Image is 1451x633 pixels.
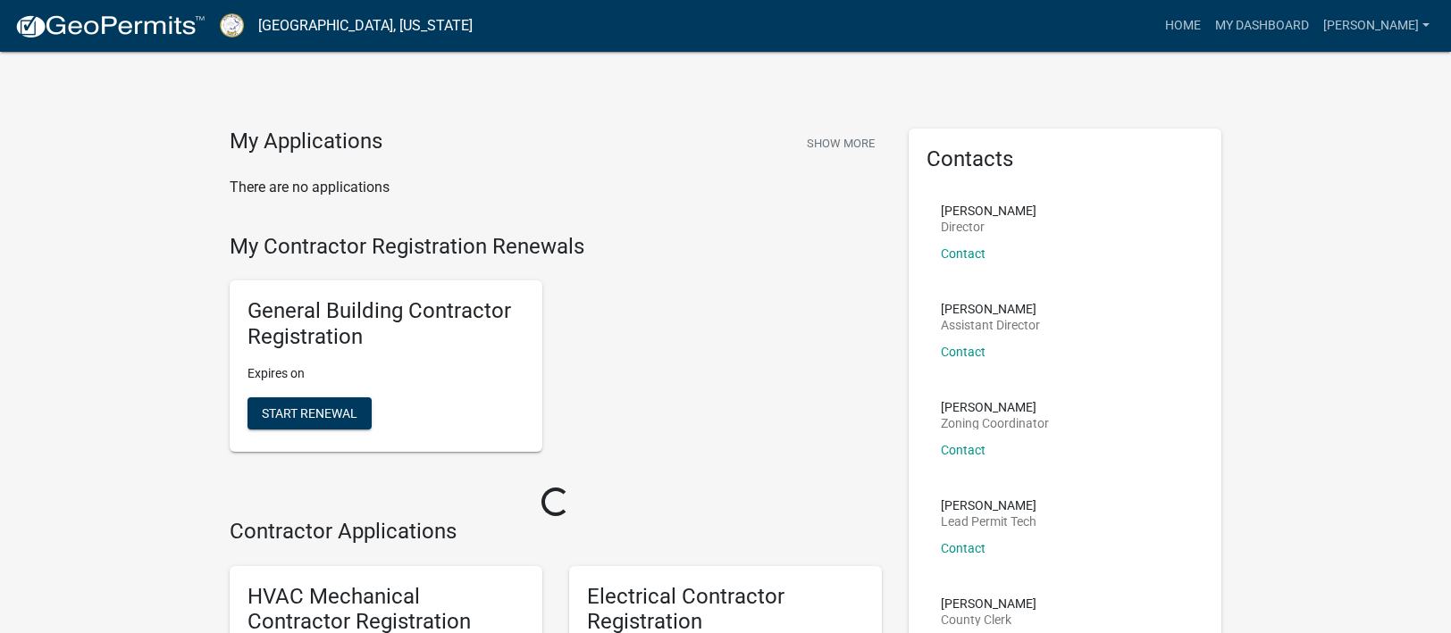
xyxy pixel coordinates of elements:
h4: Contractor Applications [230,519,882,545]
button: Show More [800,129,882,158]
p: [PERSON_NAME] [941,401,1049,413]
a: Contact [941,443,986,457]
a: [PERSON_NAME] [1316,9,1437,43]
h5: Contacts [927,146,1204,172]
p: Assistant Director [941,319,1040,331]
h4: My Applications [230,129,382,155]
a: Contact [941,246,986,261]
a: [GEOGRAPHIC_DATA], [US_STATE] [258,11,473,41]
wm-registration-list-section: My Contractor Registration Renewals [230,234,882,466]
h4: My Contractor Registration Renewals [230,234,882,260]
p: [PERSON_NAME] [941,597,1036,610]
p: [PERSON_NAME] [941,499,1036,512]
a: Contact [941,541,986,555]
h5: General Building Contractor Registration [247,298,524,350]
p: [PERSON_NAME] [941,303,1040,315]
img: Putnam County, Georgia [220,13,244,37]
p: [PERSON_NAME] [941,204,1036,217]
p: Lead Permit Tech [941,515,1036,528]
span: Start Renewal [262,405,357,420]
p: Expires on [247,364,524,383]
a: My Dashboard [1208,9,1316,43]
p: Director [941,221,1036,233]
p: County Clerk [941,613,1036,626]
a: Contact [941,345,986,359]
button: Start Renewal [247,397,372,429]
p: Zoning Coordinator [941,417,1049,429]
a: Home [1158,9,1208,43]
p: There are no applications [230,177,882,198]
